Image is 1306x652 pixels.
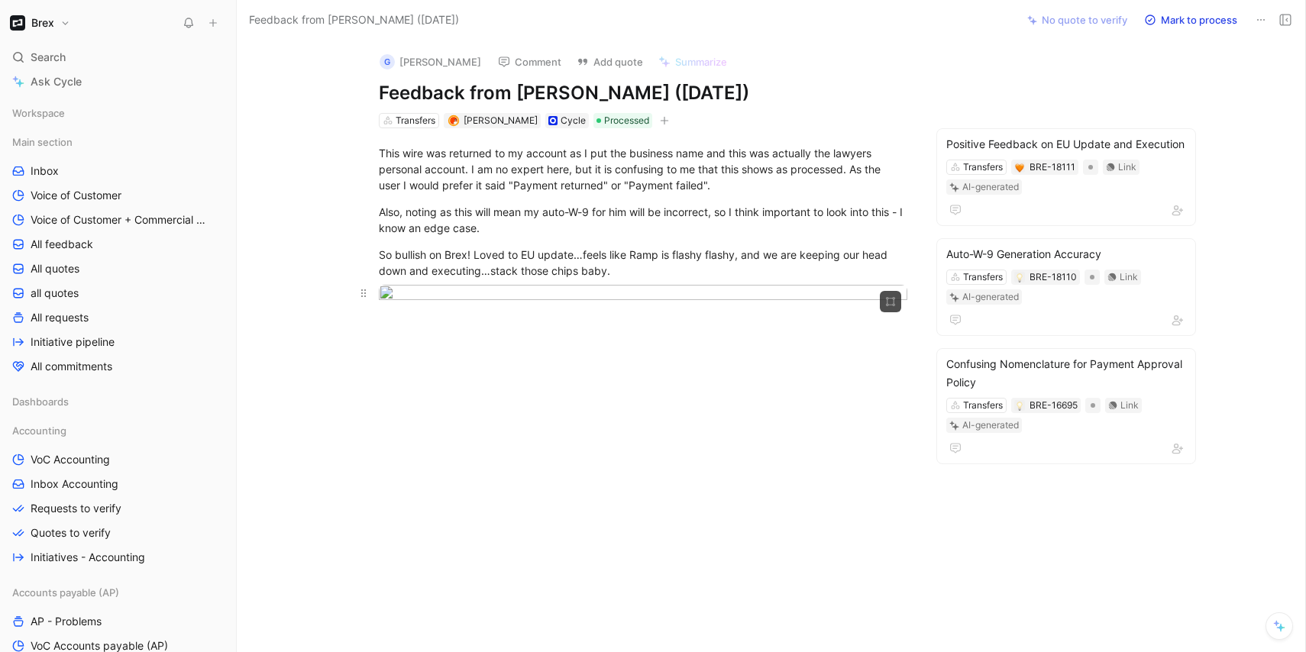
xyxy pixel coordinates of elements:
button: Mark to process [1137,9,1244,31]
span: Dashboards [12,394,69,409]
div: Accounting [6,419,230,442]
span: All feedback [31,237,93,252]
span: Requests to verify [31,501,121,516]
div: Dashboards [6,390,230,413]
span: all quotes [31,286,79,301]
button: Comment [491,51,568,73]
button: 🧡 [1014,162,1025,173]
span: Workspace [12,105,65,121]
a: Voice of Customer + Commercial NRR Feedback [6,208,230,231]
a: All commitments [6,355,230,378]
img: avatar [450,117,458,125]
span: Initiative pipeline [31,334,115,350]
div: BRE-16695 [1030,398,1078,413]
span: Ask Cycle [31,73,82,91]
div: This wire was returned to my account as I put the business name and this was actually the lawyers... [379,145,907,193]
div: So bullish on Brex! Loved to EU update…feels like Ramp is flashy flashy, and we are keeping our h... [379,247,907,279]
img: 💡 [1015,402,1024,411]
a: Requests to verify [6,497,230,520]
button: 💡 [1014,272,1025,282]
span: Accounts payable (AP) [12,585,119,600]
a: Voice of Customer [6,184,230,207]
img: Brex [10,15,25,31]
div: Accounts payable (AP) [6,581,230,604]
span: AP - Problems [31,614,102,629]
span: All commitments [31,359,112,374]
div: Search [6,46,230,69]
div: Transfers [396,113,435,128]
div: Confusing Nomenclature for Payment Approval Policy [946,355,1186,392]
div: Processed [593,113,652,128]
span: All quotes [31,261,79,276]
div: Main section [6,131,230,153]
div: Link [1118,160,1136,175]
span: Main section [12,134,73,150]
div: Transfers [963,398,1003,413]
div: AI-generated [962,179,1019,195]
a: Initiatives - Accounting [6,546,230,569]
h1: Feedback from [PERSON_NAME] ([DATE]) [379,81,907,105]
span: Accounting [12,423,66,438]
a: All quotes [6,257,230,280]
span: All requests [31,310,89,325]
a: VoC Accounting [6,448,230,471]
div: Workspace [6,102,230,124]
h1: Brex [31,16,54,30]
div: Positive Feedback on EU Update and Execution [946,135,1186,153]
span: Voice of Customer + Commercial NRR Feedback [31,212,212,228]
span: Feedback from [PERSON_NAME] ([DATE]) [249,11,459,29]
div: Link [1120,398,1139,413]
img: 🧡 [1015,163,1024,173]
button: Summarize [651,51,734,73]
a: All feedback [6,233,230,256]
a: Inbox Accounting [6,473,230,495]
div: Cycle [561,113,586,128]
a: AP - Problems [6,610,230,633]
div: Main sectionInboxVoice of CustomerVoice of Customer + Commercial NRR FeedbackAll feedbackAll quot... [6,131,230,378]
button: 💡 [1014,400,1025,411]
a: All requests [6,306,230,329]
span: Initiatives - Accounting [31,550,145,565]
img: 💡 [1015,273,1024,282]
a: Initiative pipeline [6,331,230,353]
div: AccountingVoC AccountingInbox AccountingRequests to verifyQuotes to verifyInitiatives - Accounting [6,419,230,569]
span: Voice of Customer [31,188,121,203]
button: G[PERSON_NAME] [373,50,488,73]
div: Transfers [963,270,1003,285]
span: Search [31,48,66,66]
button: Add quote [570,51,650,73]
div: Also, noting as this will mean my auto-W-9 for him will be incorrect, so I think important to loo... [379,204,907,236]
span: Inbox Accounting [31,476,118,492]
span: VoC Accounting [31,452,110,467]
div: G [380,54,395,69]
div: AI-generated [962,418,1019,433]
div: Dashboards [6,390,230,418]
div: Auto-W-9 Generation Accuracy [946,245,1186,263]
span: Inbox [31,163,59,179]
a: all quotes [6,282,230,305]
a: Ask Cycle [6,70,230,93]
div: BRE-18111 [1030,160,1075,175]
span: Summarize [675,55,727,69]
span: Quotes to verify [31,525,111,541]
button: No quote to verify [1020,9,1134,31]
div: Transfers [963,160,1003,175]
div: Link [1120,270,1138,285]
button: BrexBrex [6,12,74,34]
div: AI-generated [962,289,1019,305]
span: Processed [604,113,649,128]
a: Inbox [6,160,230,182]
span: [PERSON_NAME] [464,115,538,126]
div: BRE-18110 [1030,270,1077,285]
a: Quotes to verify [6,521,230,544]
